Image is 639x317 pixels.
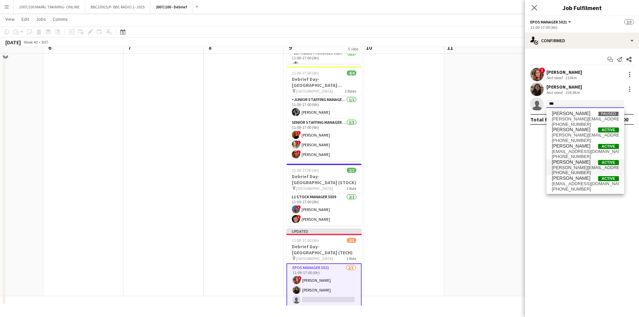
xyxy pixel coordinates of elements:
span: ! [297,141,301,145]
div: 224.9km [564,90,581,95]
span: 2/3 [347,238,356,243]
span: Active [598,160,619,165]
span: [GEOGRAPHIC_DATA] [296,256,333,261]
span: ! [297,205,301,209]
span: 1 Role [347,256,356,261]
app-job-card: 11:00-17:00 (6h)4/4Debrief Day- [GEOGRAPHIC_DATA] (STAFFING) [GEOGRAPHIC_DATA]2 RolesJunior Staff... [286,66,362,161]
button: 2007/100 MAPAL TRAINING- ONLINE [14,0,85,13]
span: View [5,16,15,22]
h3: Debrief Day- [GEOGRAPHIC_DATA] (TECH) [286,244,362,256]
button: BBC20925/P- BBC RADIO 2- 2025 [85,0,150,13]
span: amy_cane@live.co.uk [552,133,619,138]
span: Comms [53,16,68,22]
span: +07586919617 [552,170,619,175]
app-job-card: 11:00-17:00 (6h)2/2Debrief Day- [GEOGRAPHIC_DATA] (STOCK) [GEOGRAPHIC_DATA]1 RoleL1 Stock Manager... [286,164,362,226]
span: 7 [125,44,134,51]
app-card-role: Junior Staffing Manager 50391/111:00-17:00 (6h)[PERSON_NAME] [286,96,362,119]
span: Week 40 [22,40,39,45]
app-card-role: EPOS Manager 50212/311:00-17:00 (6h)![PERSON_NAME][PERSON_NAME] [286,263,362,307]
a: Edit [19,15,32,23]
app-card-role: L1 Stock Manager 50392/211:00-17:00 (6h)![PERSON_NAME]![PERSON_NAME] [286,193,362,226]
div: Confirmed [525,33,639,49]
span: amy.colleen.burton@hotmail.co.uk [552,116,619,122]
div: BST [42,40,48,45]
span: ! [539,67,545,73]
span: Jobs [36,16,46,22]
span: [GEOGRAPHIC_DATA] [296,186,333,191]
span: Active [598,127,619,133]
h3: Debrief Day- [GEOGRAPHIC_DATA] (STAFFING) [286,76,362,88]
span: 2/3 [624,19,634,24]
span: 4/4 [347,70,356,75]
div: 11:00-17:00 (6h) [530,25,634,30]
span: 11:00-17:00 (6h) [292,168,319,173]
div: 5 Jobs [348,46,361,51]
span: Active [598,176,619,181]
span: ! [297,215,301,219]
app-card-role: L1 Project Manager 50391/111:00-17:00 (6h)[PERSON_NAME] [286,49,362,72]
div: [PERSON_NAME] [546,69,582,75]
div: Not rated [546,75,564,80]
app-card-role: Senior Staffing Manager 50393/311:00-17:00 (6h)![PERSON_NAME]![PERSON_NAME]![PERSON_NAME] [286,119,362,161]
span: Amy Foxwell [552,143,590,149]
span: 11:00-17:00 (6h) [292,70,319,75]
a: Jobs [33,15,49,23]
div: [DATE] [5,39,21,46]
span: amythomas97@hotmail.co.uk [552,181,619,187]
span: 2 Roles [345,89,356,94]
span: +447846001718 [552,122,619,127]
div: Updated [286,228,362,234]
span: Active [598,144,619,149]
h3: Debrief Day- [GEOGRAPHIC_DATA] (STOCK) [286,173,362,186]
span: Amy Mauvan [552,159,590,165]
div: Not rated [546,90,564,95]
span: Paused [598,111,619,116]
span: Amy Cane [552,127,590,133]
span: 9 [285,44,295,51]
span: amy.mauvan@gmail.com [552,165,619,170]
span: 8 [205,44,215,51]
span: +610449973472 [552,187,619,192]
span: +447881725965 [552,138,619,143]
span: ! [297,150,301,154]
a: Comms [50,15,70,23]
span: Amy Colleen Burton [552,111,590,116]
span: ! [297,131,301,135]
app-job-card: Updated11:00-17:00 (6h)2/3Debrief Day- [GEOGRAPHIC_DATA] (TECH) [GEOGRAPHIC_DATA]1 RoleEPOS Manag... [286,228,362,307]
span: ! [298,276,302,280]
span: +447985608381 [552,154,619,159]
button: 2007/100 - Debrief [150,0,193,13]
span: Edit [21,16,29,22]
div: 110km [564,75,578,80]
div: [PERSON_NAME] [546,84,582,90]
span: 6 [45,44,55,51]
a: View [3,15,17,23]
span: Amy Thomas [552,175,590,181]
span: amyxfoxy@gmail.com [552,149,619,154]
span: 2/2 [347,168,356,173]
h3: Job Fulfilment [525,3,639,12]
span: [GEOGRAPHIC_DATA] [296,89,333,94]
button: EPOS Manager 5021 [530,19,572,24]
span: 11 [446,44,454,51]
span: EPOS Manager 5021 [530,19,567,24]
div: Total fee [530,116,553,123]
span: 1 Role [347,186,356,191]
span: 11:00-17:00 (6h) [292,238,319,243]
span: 10 [366,44,372,51]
